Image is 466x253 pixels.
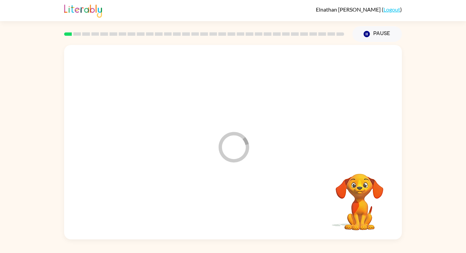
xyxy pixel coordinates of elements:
[316,6,382,13] span: Elnathan [PERSON_NAME]
[383,6,400,13] a: Logout
[64,3,102,18] img: Literably
[325,163,394,231] video: Your browser must support playing .mp4 files to use Literably. Please try using another browser.
[316,6,402,13] div: ( )
[352,26,402,42] button: Pause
